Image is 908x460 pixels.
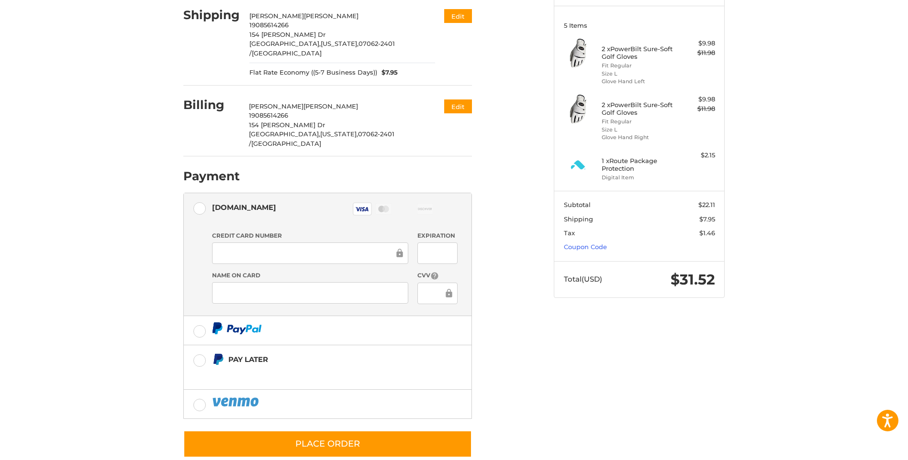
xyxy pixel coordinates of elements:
h2: Billing [183,98,239,112]
label: Credit Card Number [212,231,408,240]
li: Fit Regular [602,118,675,126]
div: $9.98 [677,39,715,48]
label: CVV [417,271,457,280]
span: 19085614266 [249,111,288,119]
span: 07062-2401 / [249,130,394,147]
div: $9.98 [677,95,715,104]
span: [PERSON_NAME] [304,12,359,20]
span: $31.52 [671,271,715,288]
span: [GEOGRAPHIC_DATA] [251,140,321,147]
label: Expiration [417,231,457,240]
li: Glove Hand Right [602,133,675,142]
h4: 2 x PowerBilt Sure-Soft Golf Gloves [602,45,675,61]
h2: Payment [183,169,240,184]
div: [DOMAIN_NAME] [212,199,276,215]
div: $11.98 [677,104,715,114]
span: [PERSON_NAME] [249,102,303,110]
span: [US_STATE], [320,130,358,138]
iframe: PayPal Message 1 [212,369,412,378]
span: [GEOGRAPHIC_DATA], [249,40,321,47]
span: Total (USD) [564,274,602,284]
span: [PERSON_NAME] [303,102,358,110]
button: Edit [444,9,472,23]
li: Fit Regular [602,62,675,70]
span: 154 [PERSON_NAME] Dr [249,31,325,38]
img: PayPal icon [212,396,261,408]
span: 154 [PERSON_NAME] Dr [249,121,325,129]
label: Name on Card [212,271,408,280]
button: Place Order [183,430,472,458]
span: $7.95 [377,68,398,77]
h3: 5 Items [564,22,715,29]
span: Shipping [564,215,593,223]
span: 07062-2401 / [249,40,395,57]
div: $11.98 [677,48,715,58]
span: Flat Rate Economy ((5-7 Business Days)) [249,68,377,77]
li: Glove Hand Left [602,77,675,86]
img: Pay Later icon [212,353,224,365]
span: 19085614266 [249,21,289,29]
span: [PERSON_NAME] [249,12,304,20]
span: $1.46 [699,229,715,237]
span: $7.95 [699,215,715,223]
span: [US_STATE], [321,40,359,47]
li: Size L [602,70,675,78]
li: Digital Item [602,174,675,182]
div: $2.15 [677,151,715,160]
li: Size L [602,126,675,134]
h4: 1 x Route Package Protection [602,157,675,173]
button: Edit [444,99,472,113]
span: Tax [564,229,575,237]
span: Subtotal [564,201,591,208]
h4: 2 x PowerBilt Sure-Soft Golf Gloves [602,101,675,117]
span: [GEOGRAPHIC_DATA] [252,49,322,57]
div: Pay Later [228,351,412,367]
h2: Shipping [183,8,240,22]
a: Coupon Code [564,243,607,251]
span: $22.11 [698,201,715,208]
img: PayPal icon [212,322,262,334]
span: [GEOGRAPHIC_DATA], [249,130,320,138]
